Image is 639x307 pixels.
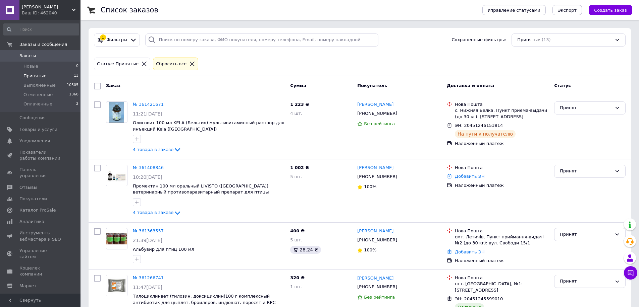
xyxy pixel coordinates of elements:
a: № 361408846 [133,165,164,170]
span: Сообщения [19,115,46,121]
span: 10:20[DATE] [133,174,162,180]
span: 100% [364,247,376,252]
div: пгт. [GEOGRAPHIC_DATA], №1: [STREET_ADDRESS] [455,281,549,293]
a: № 361421671 [133,102,164,107]
span: (13) [542,37,551,42]
span: 4 товара в заказе [133,210,173,215]
a: Альбувир для птиц 100 мл [133,247,194,252]
span: Фильтры [107,37,127,43]
span: Заказы и сообщения [19,42,67,48]
span: Оплаченные [23,101,52,107]
a: Фото товару [106,101,127,123]
span: 5 шт. [290,237,302,242]
span: Новые [23,63,38,69]
div: Принят [560,231,612,238]
a: 4 товара в заказе [133,147,181,152]
span: Создать заказ [594,8,627,13]
span: 1 шт. [290,284,302,289]
span: Экспорт [558,8,577,13]
span: Управление статусами [488,8,540,13]
span: 0 [76,63,78,69]
span: ЭН: 20451245599010 [455,296,503,301]
span: Покупатели [19,196,47,202]
span: Отмененные [23,92,53,98]
div: Принят [560,104,612,111]
span: 1 223 ₴ [290,102,309,107]
div: 28.24 ₴ [290,246,321,254]
span: Статус [554,83,571,88]
div: 1 [100,34,106,41]
button: Создать заказ [589,5,632,15]
span: 400 ₴ [290,228,305,233]
img: Фото товару [106,169,127,182]
div: Принят [560,278,612,285]
div: Нова Пошта [455,165,549,171]
img: Фото товару [106,275,127,296]
span: 320 ₴ [290,275,305,280]
a: Олиговит 100 мл KELA (Бельгия) мультивитаминный раствор для инъекций Kela ([GEOGRAPHIC_DATA]) [133,120,284,132]
span: [PHONE_NUMBER] [357,284,397,289]
span: Товары и услуги [19,127,57,133]
div: Сбросить все [155,61,188,68]
a: Фото товару [106,275,127,296]
a: Создать заказ [582,7,632,12]
div: смт. Летичів, Пункт приймання-видачі №2 (до 30 кг): вул. Свободи 15/1 [455,234,549,246]
span: Без рейтинга [364,121,395,126]
a: [PERSON_NAME] [357,165,393,171]
div: Ваш ID: 462040 [22,10,81,16]
span: Маркет [19,283,37,289]
span: 11:47[DATE] [133,285,162,290]
span: Выполненные [23,82,56,88]
button: Чат с покупателем [624,266,637,280]
span: Кошелек компании [19,265,62,277]
a: [PERSON_NAME] [357,228,393,234]
span: Принятые [517,37,540,43]
span: [PHONE_NUMBER] [357,111,397,116]
span: 1 002 ₴ [290,165,309,170]
a: 4 товара в заказе [133,210,181,215]
span: ФОП Луценко О.В. [22,4,72,10]
div: Наложенный платеж [455,182,549,188]
span: Заказы [19,53,36,59]
span: 10505 [67,82,78,88]
a: [PERSON_NAME] [357,101,393,108]
span: [PHONE_NUMBER] [357,174,397,179]
span: 4 товара в заказе [133,147,173,152]
a: Фото товару [106,165,127,186]
h1: Список заказов [101,6,158,14]
span: Сохраненные фильтры: [451,37,506,43]
a: Промектин 100 мл оральный LIVISTO ([GEOGRAPHIC_DATA]) ветеринарный противопаразитарный препарат д... [133,183,269,195]
span: Покупатель [357,83,387,88]
span: Доставка и оплата [447,83,494,88]
button: Экспорт [552,5,582,15]
span: Показатели работы компании [19,149,62,161]
div: Наложенный платеж [455,258,549,264]
span: 11:21[DATE] [133,111,162,117]
a: № 361266741 [133,275,164,280]
span: Отзывы [19,184,37,190]
a: № 361363557 [133,228,164,233]
span: 21:39[DATE] [133,238,162,243]
a: Фото товару [106,228,127,249]
a: [PERSON_NAME] [357,275,393,282]
span: Инструменты вебмастера и SEO [19,230,62,242]
div: с. Нижняя Белка, Пункт приема-выдачи (до 30 кг): [STREET_ADDRESS] [455,107,549,120]
span: Управление сайтом [19,248,62,260]
img: Фото товару [106,233,127,245]
div: Принят [560,168,612,175]
span: Принятые [23,73,47,79]
div: Нова Пошта [455,275,549,281]
span: 5 шт. [290,174,302,179]
button: Управление статусами [482,5,546,15]
img: Фото товару [109,102,124,123]
a: Добавить ЭН [455,249,484,254]
span: 100% [364,184,376,189]
input: Поиск [3,23,79,35]
span: ЭН: 20451246153814 [455,123,503,128]
span: [PHONE_NUMBER] [357,237,397,242]
span: 2 [76,101,78,107]
span: Заказ [106,83,120,88]
a: Добавить ЭН [455,174,484,179]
